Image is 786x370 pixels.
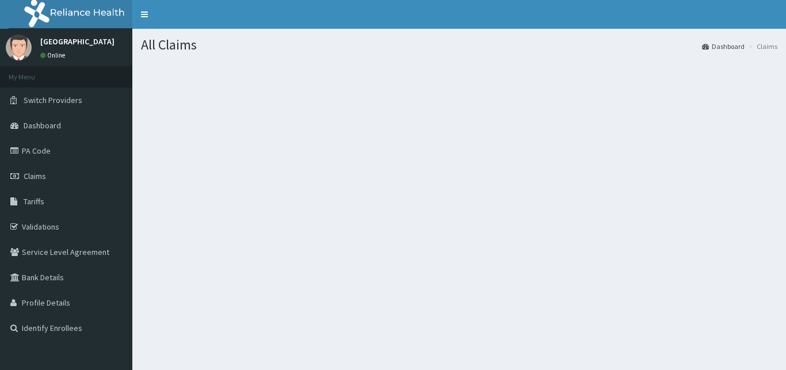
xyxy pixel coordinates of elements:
[702,41,745,51] a: Dashboard
[24,171,46,181] span: Claims
[6,35,32,60] img: User Image
[746,41,777,51] li: Claims
[40,51,68,59] a: Online
[24,196,44,207] span: Tariffs
[40,37,115,45] p: [GEOGRAPHIC_DATA]
[141,37,777,52] h1: All Claims
[24,95,82,105] span: Switch Providers
[24,120,61,131] span: Dashboard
